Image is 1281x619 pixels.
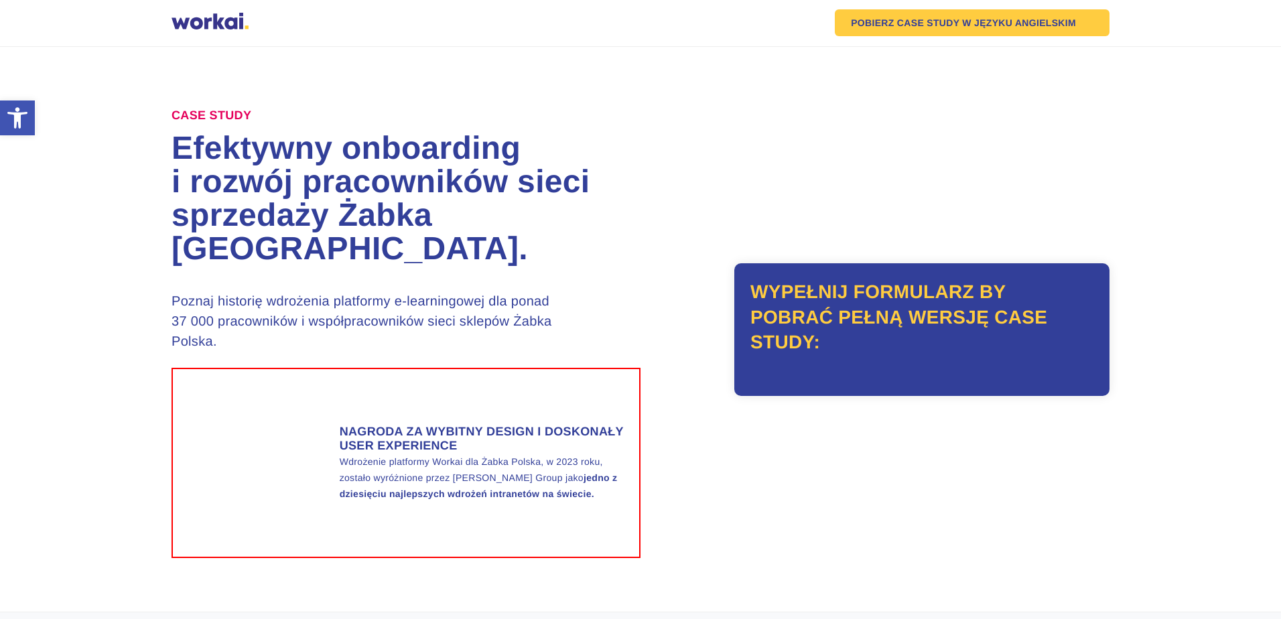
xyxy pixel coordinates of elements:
[172,109,251,123] label: CASE STUDY
[340,472,618,499] strong: jedno z dziesięciu najlepszych wdrożeń intranetów na świecie.
[172,291,594,352] h3: Poznaj historię wdrożenia platformy e-learningowej dla ponad 37 000 pracowników i współpracownikó...
[172,132,640,266] h1: Efektywny onboarding i rozwój pracowników sieci sprzedaży Żabka [GEOGRAPHIC_DATA].
[750,279,1093,355] h2: Wypełnij formularz by pobrać pełną wersję case study:
[340,425,626,454] h4: NAGRODA ZA WYBITNY DESIGN I DOSKONAŁY USER EXPERIENCE
[851,18,959,27] em: POBIERZ CASE STUDY
[835,9,1109,36] a: POBIERZ CASE STUDYW JĘZYKU ANGIELSKIMUS flag
[340,454,626,502] p: Wdrożenie platformy Workai dla Żabka Polska, w 2023 roku, zostało wyróżnione przez [PERSON_NAME] ...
